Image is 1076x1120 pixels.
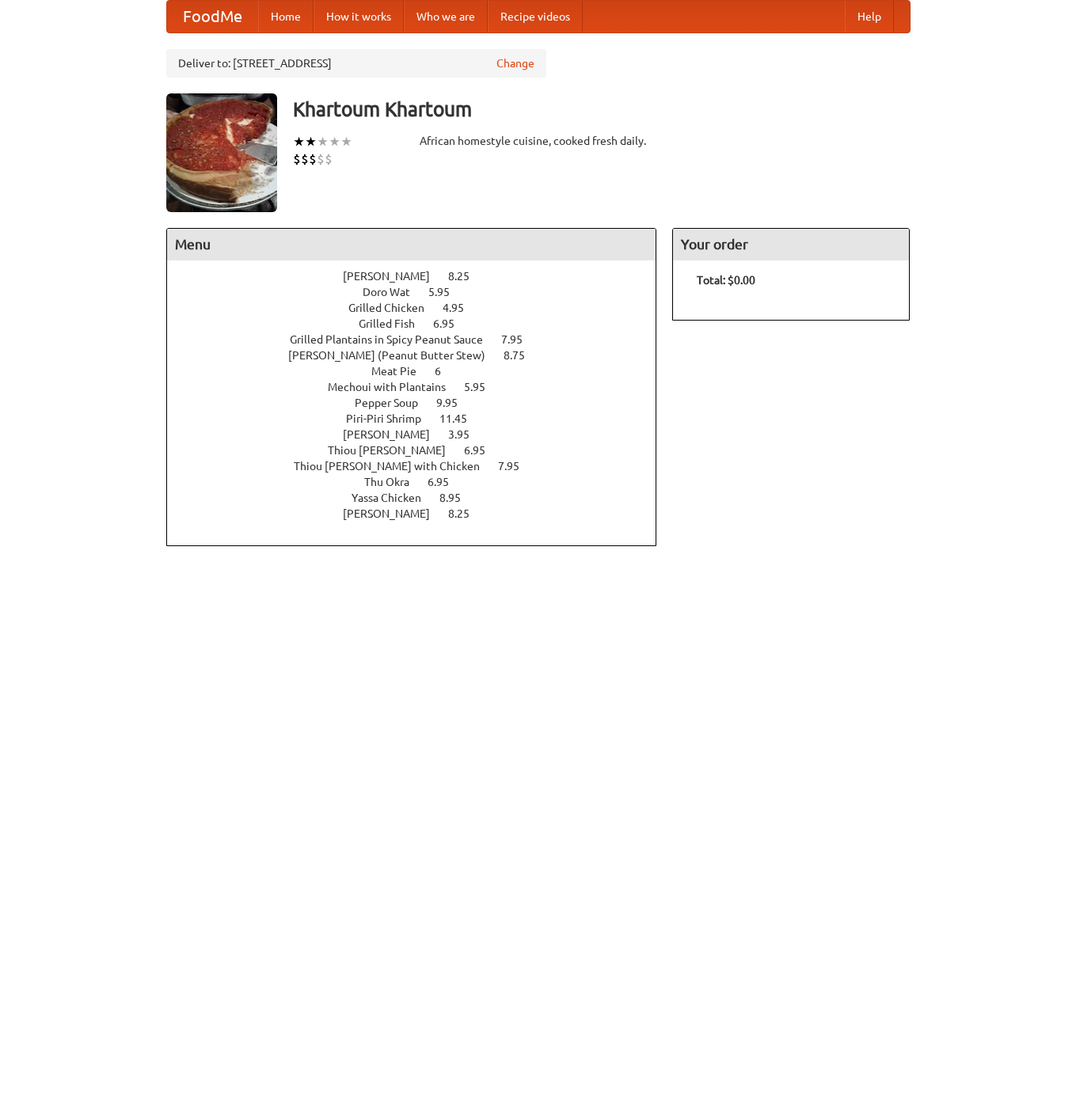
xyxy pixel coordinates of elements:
li: ★ [340,133,352,150]
span: 4.95 [443,302,480,314]
li: ★ [317,133,329,150]
span: 8.75 [504,349,541,362]
h3: Khartoum Khartoum [293,93,911,125]
span: 5.95 [428,286,466,298]
span: Piri-Piri Shrimp [346,412,437,425]
span: Grilled Fish [359,317,431,330]
img: angular.jpg [166,93,277,212]
span: Pepper Soup [355,397,434,409]
span: Thiou [PERSON_NAME] [328,444,462,457]
span: 6.95 [464,444,501,457]
li: $ [317,150,325,168]
a: [PERSON_NAME] 3.95 [343,428,499,441]
a: Help [845,1,894,32]
span: 11.45 [439,412,483,425]
a: Change [496,55,534,71]
span: Doro Wat [363,286,426,298]
a: Thiou [PERSON_NAME] 6.95 [328,444,515,457]
div: Deliver to: [STREET_ADDRESS] [166,49,546,78]
span: 7.95 [501,333,538,346]
span: 8.25 [448,507,485,520]
a: Recipe videos [488,1,583,32]
span: Grilled Plantains in Spicy Peanut Sauce [290,333,499,346]
a: Grilled Plantains in Spicy Peanut Sauce 7.95 [290,333,552,346]
a: Yassa Chicken 8.95 [352,492,490,504]
span: 5.95 [464,381,501,393]
a: Grilled Chicken 4.95 [348,302,493,314]
a: Pepper Soup 9.95 [355,397,487,409]
span: [PERSON_NAME] [343,507,446,520]
a: Home [258,1,314,32]
span: 8.25 [448,270,485,283]
a: Who we are [404,1,488,32]
a: Doro Wat 5.95 [363,286,479,298]
span: Grilled Chicken [348,302,440,314]
span: 6.95 [433,317,470,330]
li: $ [309,150,317,168]
span: 9.95 [436,397,473,409]
h4: Menu [167,229,656,260]
span: [PERSON_NAME] [343,428,446,441]
span: Meat Pie [371,365,432,378]
li: $ [301,150,309,168]
span: Thiou [PERSON_NAME] with Chicken [294,460,496,473]
li: ★ [305,133,317,150]
a: Piri-Piri Shrimp 11.45 [346,412,496,425]
span: [PERSON_NAME] [343,270,446,283]
div: African homestyle cuisine, cooked fresh daily. [420,133,657,149]
a: How it works [314,1,404,32]
a: Mechoui with Plantains 5.95 [328,381,515,393]
span: Yassa Chicken [352,492,437,504]
li: $ [293,150,301,168]
li: ★ [293,133,305,150]
span: 7.95 [498,460,535,473]
span: 6.95 [428,476,465,488]
li: ★ [329,133,340,150]
h4: Your order [673,229,909,260]
a: Meat Pie 6 [371,365,470,378]
span: Mechoui with Plantains [328,381,462,393]
span: [PERSON_NAME] (Peanut Butter Stew) [288,349,501,362]
a: FoodMe [167,1,258,32]
a: [PERSON_NAME] 8.25 [343,270,499,283]
a: Thu Okra 6.95 [364,476,478,488]
li: $ [325,150,333,168]
a: Thiou [PERSON_NAME] with Chicken 7.95 [294,460,549,473]
a: [PERSON_NAME] (Peanut Butter Stew) 8.75 [288,349,554,362]
b: Total: $0.00 [697,274,755,287]
a: [PERSON_NAME] 8.25 [343,507,499,520]
span: 8.95 [439,492,477,504]
span: 3.95 [448,428,485,441]
span: 6 [435,365,457,378]
span: Thu Okra [364,476,425,488]
a: Grilled Fish 6.95 [359,317,484,330]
